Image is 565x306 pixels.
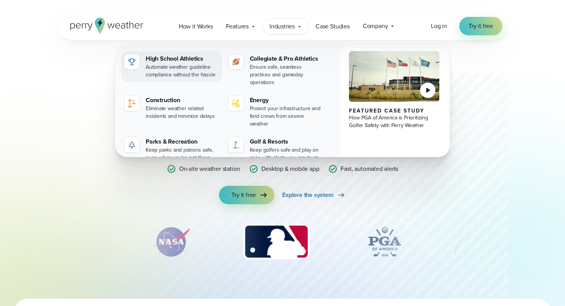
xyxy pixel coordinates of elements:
[146,96,219,105] div: Construction
[354,223,415,261] div: 4 of 12
[127,99,136,108] img: noun-crane-7630938-1@2x.svg
[250,137,323,146] div: Golf & Resorts
[431,22,447,31] a: Log in
[146,146,219,162] div: Keep parks and patrons safe, even when you're not there
[363,22,388,31] span: Company
[250,105,323,128] div: Protect your infrastructure and field crews from severe weather
[250,63,323,86] div: Ensure safe, seamless practices and gameday operations
[459,17,502,35] a: Try it free
[236,223,317,261] img: MLB.svg
[250,54,323,63] div: Collegiate & Pro Athletics
[354,223,415,261] img: PGA.svg
[121,51,222,82] a: High School Athletics Automate weather guideline compliance without the hassle
[121,93,222,123] a: Construction Eliminate weather related incidents and minimize delays
[309,18,356,34] a: Case Studies
[146,105,219,120] div: Eliminate weather related incidents and minimize delays
[172,18,219,34] a: How it Works
[226,22,249,31] span: Features
[219,186,274,204] a: Try it free
[127,140,136,149] img: parks-icon-grey.svg
[452,223,514,261] div: 5 of 12
[96,223,469,265] div: slideshow
[231,140,241,149] img: golf-iconV2.svg
[225,134,326,165] a: Golf & Resorts Keep golfers safe and play on pace with alerts you can trust
[146,137,219,146] div: Parks & Recreation
[145,223,199,261] img: NASA.svg
[316,22,350,31] span: Case Studies
[261,164,319,174] p: Desktop & mobile app
[250,96,323,105] div: Energy
[349,114,439,129] div: How PGA of America is Prioritizing Golfer Safety with Perry Weather
[231,57,241,66] img: proathletics-icon@2x-1.svg
[250,146,323,162] div: Keep golfers safe and play on pace with alerts you can trust
[145,223,199,261] div: 2 of 12
[236,223,317,261] div: 3 of 12
[452,223,514,261] img: DPR-Construction.svg
[179,22,213,31] span: How it Works
[269,22,295,31] span: Industries
[146,63,219,79] div: Automate weather guideline compliance without the hassle
[179,164,240,174] p: On-site weather station
[231,99,241,108] img: energy-icon@2x-1.svg
[127,57,136,66] img: highschool-icon.svg
[431,22,447,30] span: Log in
[225,51,326,89] a: Collegiate & Pro Athletics Ensure safe, seamless practices and gameday operations
[121,134,222,165] a: Parks & Recreation Keep parks and patrons safe, even when you're not there
[340,45,449,171] a: PGA of America, Frisco Campus Featured Case Study How PGA of America is Prioritizing Golfer Safet...
[225,93,326,131] a: Energy Protect your infrastructure and field crews from severe weather
[469,22,493,31] span: Try it free
[349,51,439,102] img: PGA of America, Frisco Campus
[146,54,219,63] div: High School Athletics
[349,108,439,114] div: Featured Case Study
[341,164,398,174] p: Fast, automated alerts
[282,190,334,200] span: Explore the system
[231,190,256,200] span: Try it free
[282,186,346,204] a: Explore the system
